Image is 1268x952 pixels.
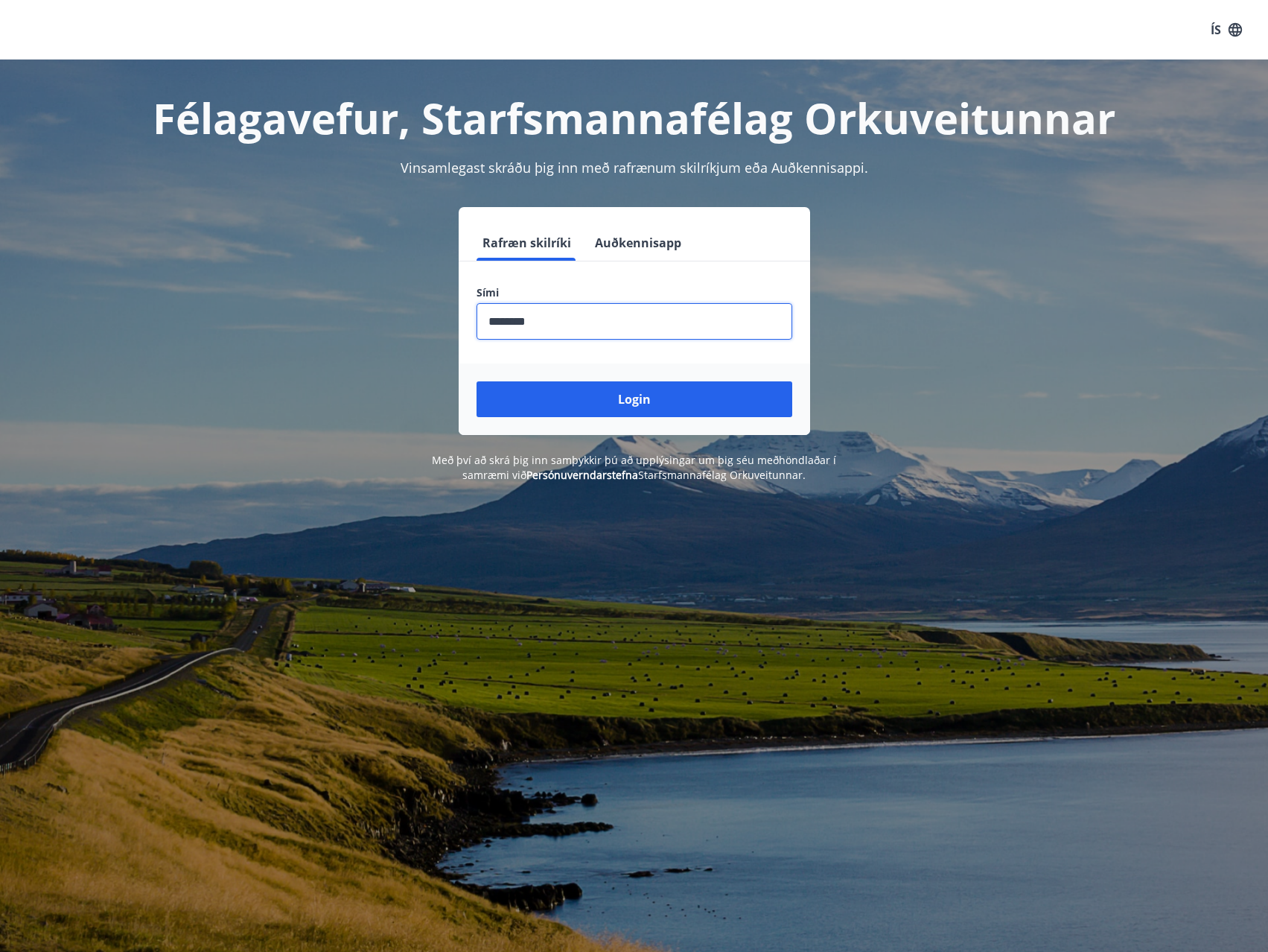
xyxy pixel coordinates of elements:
[589,225,687,261] button: Auðkennisapp
[401,159,868,177] span: Vinsamlegast skráðu þig inn með rafrænum skilríkjum eða Auðkennisappi.
[526,468,638,482] a: Persónuverndarstefna
[116,89,1153,146] h1: Félagavefur, Starfsmannafélag Orkuveitunnar
[1202,16,1250,43] button: ÍS
[477,285,792,300] label: Sími
[432,453,836,482] span: Með því að skrá þig inn samþykkir þú að upplýsingar um þig séu meðhöndlaðar í samræmi við Starfsm...
[477,225,577,261] button: Rafræn skilríki
[477,381,792,417] button: Login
